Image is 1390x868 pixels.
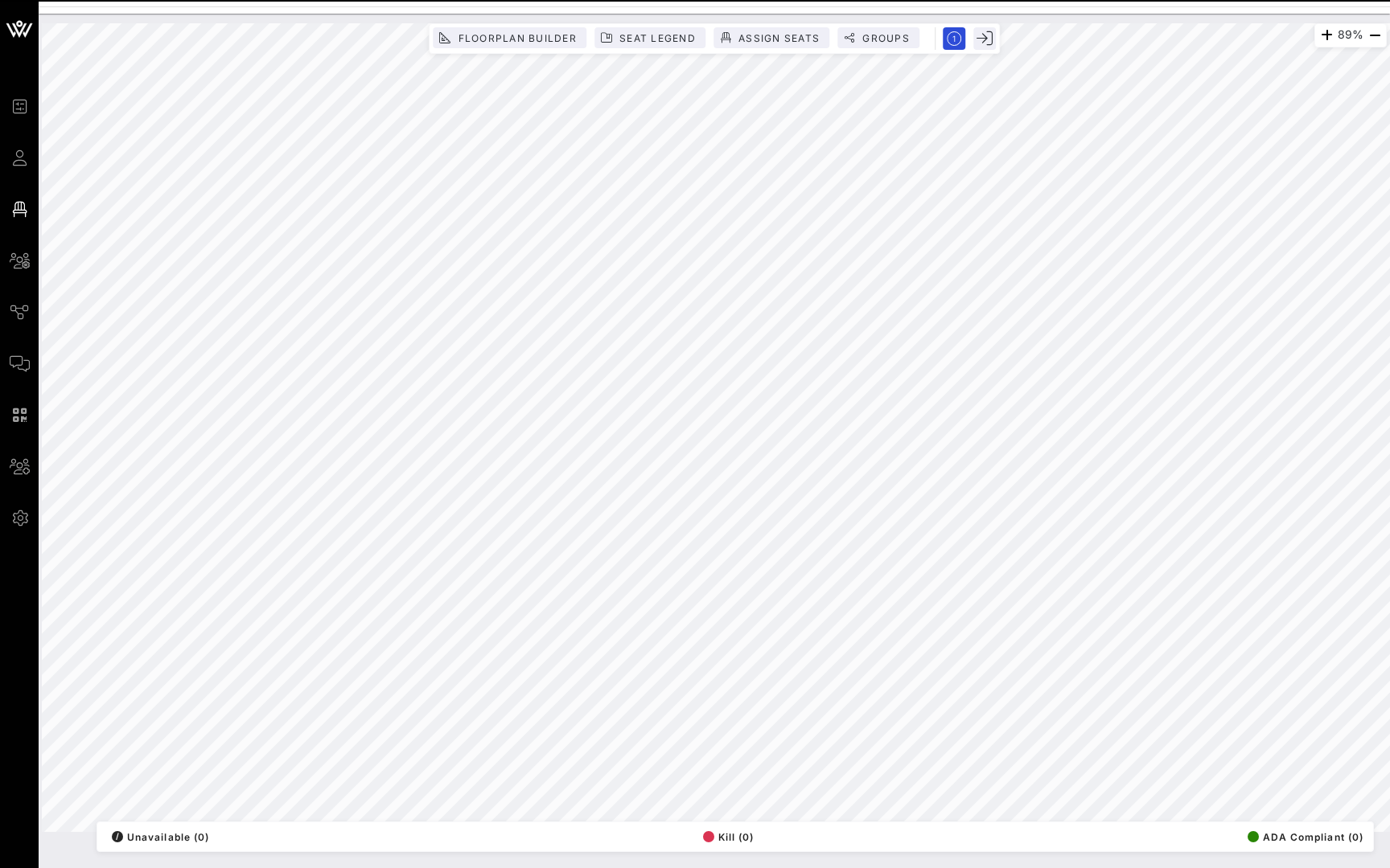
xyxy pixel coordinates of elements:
span: Seat Legend [619,32,696,44]
span: Kill (0) [703,831,755,843]
button: Groups [837,27,919,48]
span: ADA Compliant (0) [1248,831,1363,843]
button: Kill (0) [698,825,755,848]
button: /Unavailable (0) [107,825,209,848]
div: 89% [1314,23,1387,47]
button: Assign Seats [714,27,829,48]
span: Floorplan Builder [457,32,577,44]
span: Unavailable (0) [112,831,209,843]
div: / [112,831,123,842]
span: Groups [862,32,910,44]
button: ADA Compliant (0) [1243,825,1363,848]
span: Assign Seats [738,32,820,44]
button: Floorplan Builder [433,27,586,48]
button: Seat Legend [594,27,705,48]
